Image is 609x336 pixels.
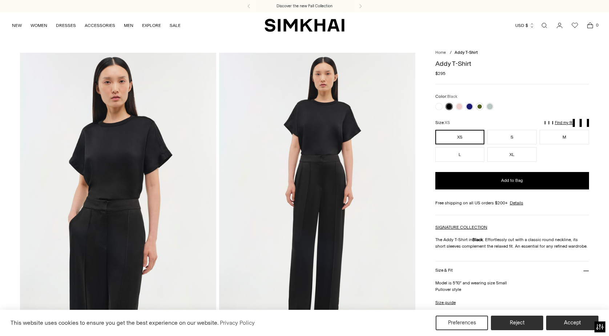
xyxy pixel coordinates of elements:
div: Free shipping on all US orders $200+ [435,200,589,206]
nav: breadcrumbs [435,50,589,56]
a: DRESSES [56,17,76,33]
a: EXPLORE [142,17,161,33]
a: Details [510,200,523,206]
span: $295 [435,70,445,77]
a: MEN [124,17,133,33]
a: SIMKHAI [265,18,344,32]
a: Go to the account page [552,18,567,33]
h1: Addy T-Shirt [435,60,589,67]
label: Size: [435,119,450,126]
a: Open cart modal [583,18,597,33]
button: L [435,147,485,162]
button: USD $ [515,17,535,33]
strong: Black [472,237,483,242]
a: Discover the new Fall Collection [277,3,332,9]
a: WOMEN [31,17,47,33]
span: This website uses cookies to ensure you get the best experience on our website. [11,319,219,326]
p: Model is 5'10" and wearing size Small Pullover style [435,280,589,293]
button: S [487,130,537,144]
button: Reject [491,316,543,330]
button: Accept [546,316,598,330]
label: Color: [435,93,457,100]
span: Black [447,94,457,99]
button: Size & Fit [435,261,589,280]
a: Privacy Policy (opens in a new tab) [219,317,256,328]
a: ACCESSORIES [85,17,115,33]
a: Size guide [435,299,456,306]
span: 0 [594,22,600,28]
button: XS [435,130,485,144]
a: Open search modal [537,18,552,33]
p: The Addy T-Shirt in . Effortlessly cut with a classic round neckline, its short sleeves complemen... [435,236,589,249]
a: Wishlist [568,18,582,33]
span: Addy T-Shirt [455,50,478,55]
button: Add to Bag [435,172,589,189]
button: Preferences [436,316,488,330]
a: SALE [170,17,181,33]
button: M [540,130,589,144]
span: Add to Bag [501,177,523,184]
a: Home [435,50,446,55]
h3: Size & Fit [435,268,453,273]
div: / [450,50,452,56]
a: NEW [12,17,22,33]
a: SIGNATURE COLLECTION [435,225,487,230]
span: XS [445,120,450,125]
button: XL [487,147,537,162]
